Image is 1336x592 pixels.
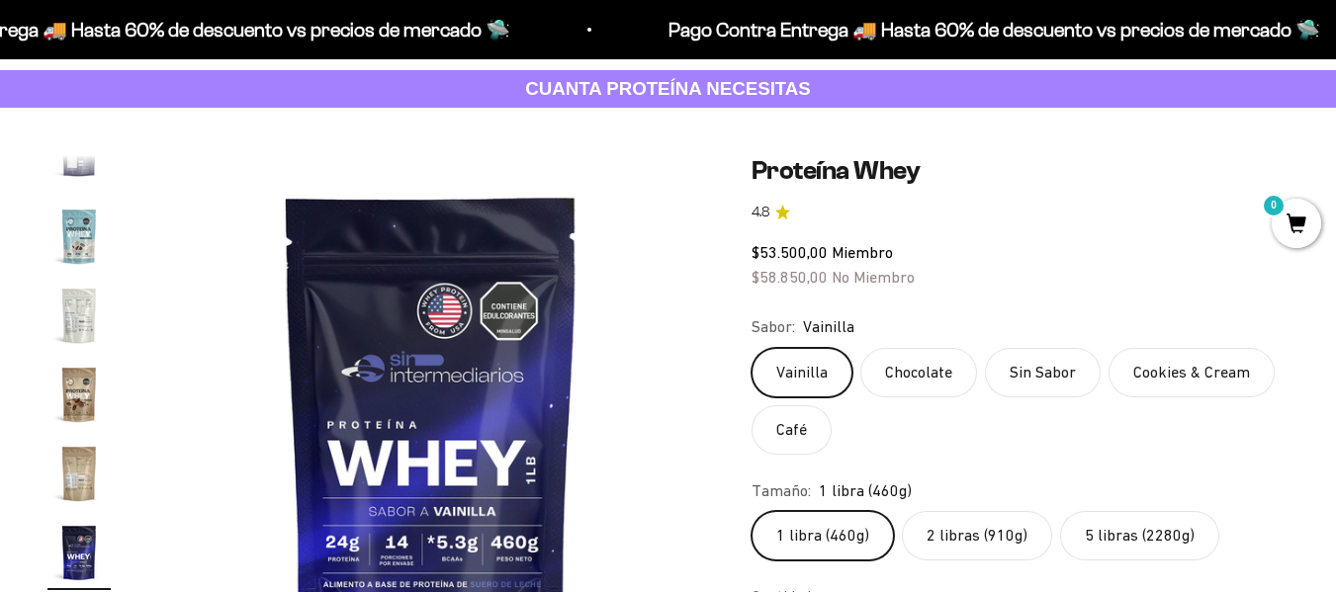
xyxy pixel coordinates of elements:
[752,268,828,286] span: $58.850,00
[47,205,111,274] button: Ir al artículo 14
[752,202,1289,223] a: 4.84.8 de 5.0 estrellas
[1272,214,1321,236] a: 0
[752,202,769,223] span: 4.8
[752,243,828,261] span: $53.500,00
[47,363,111,426] img: Proteína Whey
[47,126,111,195] button: Ir al artículo 13
[752,478,811,504] legend: Tamaño:
[47,126,111,189] img: Proteína Whey
[832,243,893,261] span: Miembro
[630,14,1282,45] p: Pago Contra Entrega 🚚 Hasta 60% de descuento vs precios de mercado 🛸
[47,284,111,347] img: Proteína Whey
[819,478,912,504] span: 1 libra (460g)
[47,205,111,268] img: Proteína Whey
[47,363,111,432] button: Ir al artículo 16
[525,78,811,99] strong: CUANTA PROTEÍNA NECESITAS
[752,314,795,340] legend: Sabor:
[47,521,111,584] img: Proteína Whey
[1262,194,1286,217] mark: 0
[752,155,1289,186] h1: Proteína Whey
[832,268,915,286] span: No Miembro
[47,521,111,590] button: Ir al artículo 18
[47,442,111,511] button: Ir al artículo 17
[47,442,111,505] img: Proteína Whey
[47,284,111,353] button: Ir al artículo 15
[803,314,854,340] span: Vainilla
